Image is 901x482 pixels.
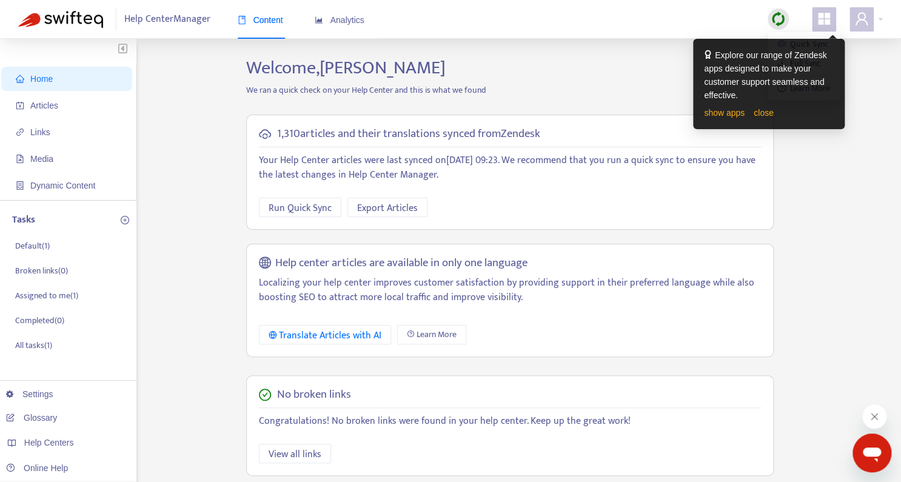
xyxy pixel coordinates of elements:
p: Completed ( 0 ) [15,314,64,327]
span: Welcome, [PERSON_NAME] [246,53,446,83]
span: home [16,75,24,83]
span: file-image [16,155,24,163]
a: Learn More [397,325,466,344]
a: close [754,108,774,118]
iframe: Button to launch messaging window [852,433,891,472]
span: Articles [30,101,58,110]
button: View all links [259,444,331,463]
span: Help Centers [24,438,74,447]
span: Analytics [315,15,364,25]
span: cloud-sync [259,128,271,140]
span: plus-circle [121,216,129,224]
span: Help Center Manager [124,8,210,31]
span: Run Quick Sync [269,201,332,216]
span: Export Articles [357,201,418,216]
p: Default ( 1 ) [15,239,50,252]
span: Learn More [417,328,457,341]
span: global [259,256,271,270]
p: All tasks ( 1 ) [15,339,52,352]
a: Settings [6,389,53,399]
h5: 1,310 articles and their translations synced from Zendesk [277,127,540,141]
span: appstore [817,12,831,26]
span: Content [238,15,283,25]
span: book [238,16,246,24]
img: sync.dc5367851b00ba804db3.png [771,12,786,27]
div: Translate Articles with AI [269,328,382,343]
a: Online Help [6,463,68,473]
h5: No broken links [277,388,351,402]
p: Localizing your help center improves customer satisfaction by providing support in their preferre... [259,276,761,305]
a: Glossary [6,413,57,423]
p: We ran a quick check on your Help Center and this is what we found [237,84,783,96]
p: Tasks [12,213,35,227]
p: Broken links ( 0 ) [15,264,68,277]
button: Translate Articles with AI [259,325,392,344]
span: Home [30,74,53,84]
p: Your Help Center articles were last synced on [DATE] 09:23 . We recommend that you run a quick sy... [259,153,761,182]
img: Swifteq [18,11,103,28]
span: user [854,12,869,26]
a: Quick Sync [777,37,829,51]
a: show apps [704,108,745,118]
button: Export Articles [347,198,427,217]
span: Links [30,127,50,137]
span: area-chart [315,16,323,24]
div: Explore our range of Zendesk apps designed to make your customer support seamless and effective. [704,49,834,102]
span: container [16,181,24,190]
span: Dynamic Content [30,181,95,190]
h5: Help center articles are available in only one language [275,256,528,270]
button: Run Quick Sync [259,198,341,217]
span: Media [30,154,53,164]
span: check-circle [259,389,271,401]
p: Assigned to me ( 1 ) [15,289,78,302]
iframe: Close message [862,404,886,429]
p: Congratulations! No broken links were found in your help center. Keep up the great work! [259,414,761,429]
span: link [16,128,24,136]
span: account-book [16,101,24,110]
span: View all links [269,447,321,462]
